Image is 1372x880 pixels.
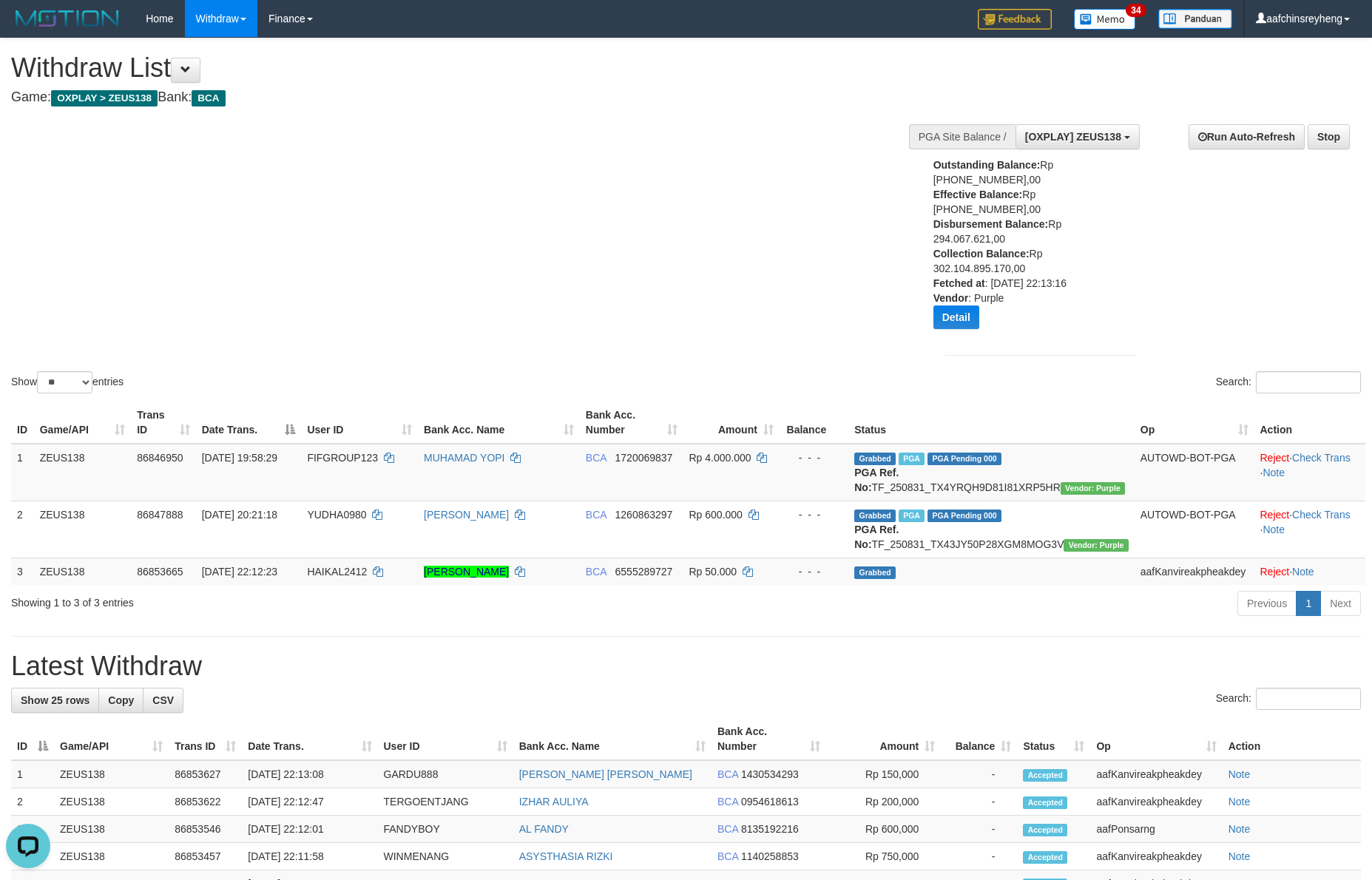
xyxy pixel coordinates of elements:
span: [OXPLAY] ZEUS138 [1025,131,1121,143]
span: BCA [192,90,225,106]
th: Op: activate to sort column ascending [1135,402,1254,444]
td: [DATE] 22:12:47 [242,788,377,816]
td: 86853457 [169,843,242,870]
td: WINMENANG [378,843,513,870]
th: Status [848,402,1135,444]
b: Outstanding Balance: [933,159,1041,171]
td: · · [1254,501,1366,558]
th: Amount: activate to sort column ascending [683,402,780,444]
span: Rp 50.000 [689,566,737,578]
a: Previous [1237,591,1297,616]
span: Show 25 rows [21,694,89,706]
span: 34 [1126,4,1146,17]
b: PGA Ref. No: [854,467,899,493]
a: Check Trans [1292,452,1351,464]
th: Game/API: activate to sort column ascending [54,718,169,760]
a: Note [1229,768,1251,780]
span: OXPLAY > ZEUS138 [51,90,158,106]
span: 86847888 [137,509,183,521]
th: Balance: activate to sort column ascending [941,718,1017,760]
div: - - - [785,450,842,465]
td: Rp 200,000 [826,788,941,816]
td: Rp 150,000 [826,760,941,788]
span: Rp 600.000 [689,509,743,521]
td: AUTOWD-BOT-PGA [1135,444,1254,501]
a: Run Auto-Refresh [1189,124,1305,149]
label: Search: [1216,371,1361,393]
span: Vendor URL: https://trx4.1velocity.biz [1061,482,1125,495]
th: Bank Acc. Name: activate to sort column ascending [513,718,712,760]
a: Show 25 rows [11,688,99,713]
td: ZEUS138 [54,788,169,816]
td: 86853622 [169,788,242,816]
a: Reject [1260,452,1290,464]
h1: Latest Withdraw [11,651,1361,681]
th: Bank Acc. Name: activate to sort column ascending [418,402,580,444]
td: FANDYBOY [378,816,513,843]
td: 1 [11,760,54,788]
input: Search: [1256,688,1361,710]
img: Feedback.jpg [978,9,1052,30]
td: 3 [11,558,34,585]
td: [DATE] 22:12:01 [242,816,377,843]
span: YUDHA0980 [307,509,366,521]
th: Date Trans.: activate to sort column ascending [242,718,377,760]
td: ZEUS138 [54,760,169,788]
span: Copy 1430534293 to clipboard [741,768,799,780]
span: BCA [717,823,738,835]
span: BCA [717,768,738,780]
span: Grabbed [854,453,896,465]
th: Game/API: activate to sort column ascending [34,402,132,444]
span: 86846950 [137,452,183,464]
b: Collection Balance: [933,248,1030,260]
span: PGA Pending [927,510,1001,522]
button: Detail [933,305,979,329]
span: Copy 8135192216 to clipboard [741,823,799,835]
b: Vendor [933,292,968,304]
span: Accepted [1023,769,1067,782]
span: Vendor URL: https://trx4.1velocity.biz [1064,539,1128,552]
span: Accepted [1023,796,1067,809]
td: 86853627 [169,760,242,788]
img: Button%20Memo.svg [1074,9,1136,30]
td: aafKanvireakpheakdey [1090,788,1222,816]
b: Effective Balance: [933,189,1023,200]
a: [PERSON_NAME] [424,509,509,521]
td: - [941,788,1017,816]
td: AUTOWD-BOT-PGA [1135,501,1254,558]
td: · [1254,558,1366,585]
td: 86853546 [169,816,242,843]
a: CSV [143,688,183,713]
span: BCA [586,566,606,578]
span: [DATE] 19:58:29 [202,452,277,464]
td: TF_250831_TX4YRQH9D81I81XRP5HR [848,444,1135,501]
a: Reject [1260,566,1290,578]
a: Note [1263,467,1285,478]
span: 86853665 [137,566,183,578]
td: aafKanvireakpheakdey [1090,843,1222,870]
a: MUHAMAD YOPI [424,452,504,464]
a: Check Trans [1292,509,1351,521]
input: Search: [1256,371,1361,393]
a: Note [1263,524,1285,535]
span: Copy 6555289727 to clipboard [615,566,673,578]
a: Note [1229,850,1251,862]
span: Grabbed [854,510,896,522]
b: PGA Ref. No: [854,524,899,550]
td: Rp 750,000 [826,843,941,870]
th: Bank Acc. Number: activate to sort column ascending [580,402,683,444]
img: MOTION_logo.png [11,7,124,30]
td: 2 [11,501,34,558]
th: User ID: activate to sort column ascending [378,718,513,760]
button: Open LiveChat chat widget [6,6,50,50]
span: Copy 1140258853 to clipboard [741,850,799,862]
span: Copy 0954618613 to clipboard [741,796,799,808]
span: Rp 4.000.000 [689,452,751,464]
td: ZEUS138 [34,558,132,585]
label: Search: [1216,688,1361,710]
a: 1 [1296,591,1321,616]
td: - [941,843,1017,870]
td: 1 [11,444,34,501]
span: BCA [586,452,606,464]
th: Trans ID: activate to sort column ascending [131,402,195,444]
